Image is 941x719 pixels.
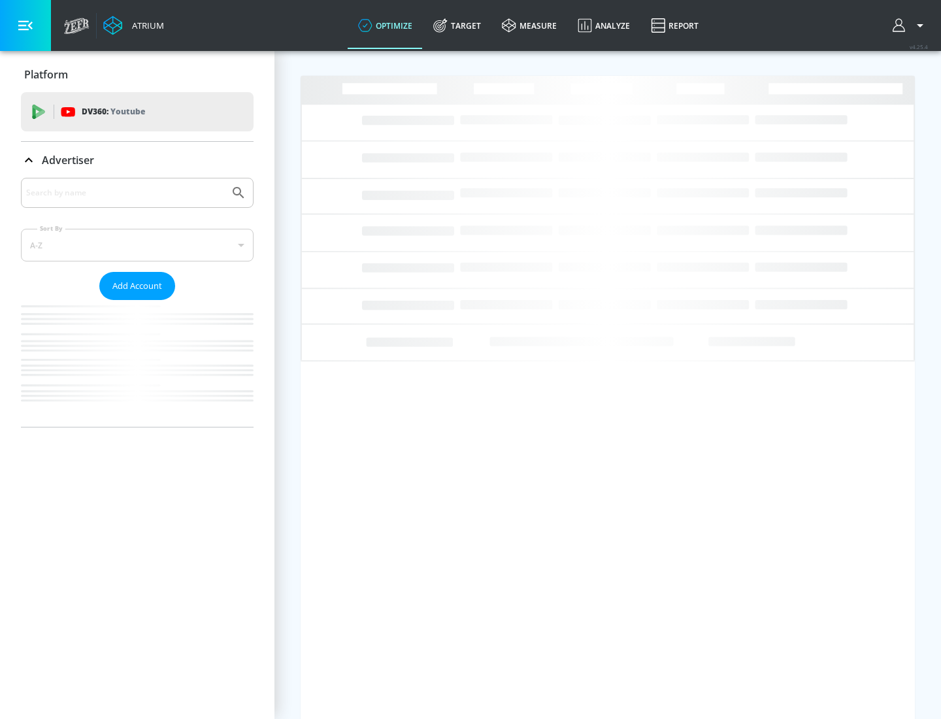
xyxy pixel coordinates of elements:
p: DV360: [82,105,145,119]
label: Sort By [37,224,65,233]
nav: list of Advertiser [21,300,254,427]
a: Analyze [567,2,640,49]
p: Advertiser [42,153,94,167]
div: A-Z [21,229,254,261]
div: DV360: Youtube [21,92,254,131]
a: measure [491,2,567,49]
a: Target [423,2,491,49]
div: Advertiser [21,142,254,178]
span: v 4.25.4 [910,43,928,50]
p: Youtube [110,105,145,118]
a: Atrium [103,16,164,35]
button: Add Account [99,272,175,300]
span: Add Account [112,278,162,293]
input: Search by name [26,184,224,201]
a: Report [640,2,709,49]
div: Platform [21,56,254,93]
div: Advertiser [21,178,254,427]
div: Atrium [127,20,164,31]
a: optimize [348,2,423,49]
p: Platform [24,67,68,82]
